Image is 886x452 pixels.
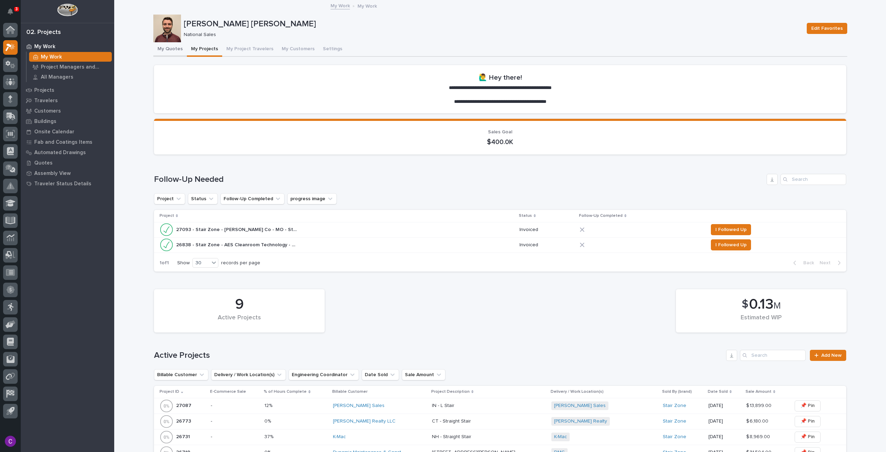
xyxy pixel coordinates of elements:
a: Onsite Calendar [21,126,114,137]
button: I Followed Up [711,239,751,250]
p: Date Sold [708,388,728,396]
p: Fab and Coatings Items [34,139,92,145]
p: $ 6,180.00 [746,417,770,424]
div: 30 [193,259,209,267]
p: All Managers [41,74,73,80]
a: Stair Zone [663,434,686,440]
p: National Sales [184,32,798,38]
p: Onsite Calendar [34,129,74,135]
tr: 2677326773 -0%0% [PERSON_NAME] Realty LLC CT - Straight StairCT - Straight Stair [PERSON_NAME] Re... [154,414,846,429]
p: NH - Straight Stair [432,433,473,440]
tr: 26838 - Stair Zone - AES Cleanroom Technology - GA - Straight Stair26838 - Stair Zone - AES Clean... [154,237,846,252]
a: My Work [27,52,114,62]
p: 1 of 1 [154,255,174,272]
span: 📌 Pin [801,417,815,425]
h1: Follow-Up Needed [154,175,764,185]
a: Travelers [21,95,114,106]
button: Follow-Up Completed [220,193,284,204]
button: Date Sold [362,369,399,380]
a: Assembly View [21,168,114,178]
p: Project [160,212,174,220]
tr: 27093 - Stair Zone - [PERSON_NAME] Co - MO - Straight Stair II27093 - Stair Zone - [PERSON_NAME] ... [154,222,846,237]
p: Sold By (brand) [662,388,692,396]
button: users-avatar [3,434,18,449]
p: 12% [264,401,274,409]
h2: 🙋‍♂️ Hey there! [479,73,522,82]
div: 02. Projects [26,29,61,36]
img: Workspace Logo [57,3,78,16]
a: All Managers [27,72,114,82]
p: records per page [221,260,260,266]
p: $400.0K [162,138,838,146]
p: Delivery / Work Location(s) [551,388,604,396]
button: Sale Amount [402,369,445,380]
a: [PERSON_NAME] Realty LLC [333,418,396,424]
span: Next [820,260,835,266]
a: Projects [21,85,114,95]
p: Project Description [431,388,470,396]
h1: Active Projects [154,351,723,361]
div: 9 [166,296,313,313]
a: Stair Zone [663,418,686,424]
button: Back [788,260,817,266]
p: Automated Drawings [34,150,86,156]
div: Active Projects [166,314,313,329]
a: [PERSON_NAME] Realty [554,418,607,424]
p: My Work [358,2,377,9]
button: 📌 Pin [795,400,821,411]
div: Search [740,350,806,361]
input: Search [780,174,846,185]
p: $ 13,899.00 [746,401,773,409]
p: 37% [264,433,275,440]
span: Back [799,260,814,266]
button: Delivery / Work Location(s) [211,369,286,380]
p: Show [177,260,190,266]
p: IN - L Stair [432,401,456,409]
p: Invoiced [519,242,574,248]
p: My Work [41,54,62,60]
button: Billable Customer [154,369,208,380]
span: 📌 Pin [801,401,815,410]
p: 27093 - Stair Zone - Carl A Nelson Co - MO - Straight Stair II [176,225,299,233]
p: Projects [34,87,54,94]
p: [DATE] [708,403,741,409]
p: Follow-Up Completed [579,212,623,220]
p: % of Hours Complete [264,388,307,396]
p: [DATE] [708,434,741,440]
p: Project Managers and Engineers [41,64,109,70]
span: 0.13 [749,297,774,312]
button: Engineering Coordinator [289,369,359,380]
p: E-Commerce Sale [210,388,246,396]
p: Invoiced [519,227,574,233]
span: I Followed Up [715,225,747,234]
a: Project Managers and Engineers [27,62,114,72]
a: K-Mac [554,434,567,440]
button: 📌 Pin [795,416,821,427]
button: progress image [287,193,337,204]
a: Customers [21,106,114,116]
p: 26773 [176,417,192,424]
button: My Quotes [153,42,187,57]
button: I Followed Up [711,224,751,235]
div: Notifications3 [9,8,18,19]
button: My Customers [278,42,319,57]
a: Stair Zone [663,403,686,409]
p: Quotes [34,160,53,166]
p: - [211,403,259,409]
button: Status [188,193,218,204]
p: 26731 [176,433,191,440]
p: $ 8,969.00 [746,433,771,440]
a: My Work [21,41,114,52]
p: Sale Amount [745,388,771,396]
a: Quotes [21,158,114,168]
p: Project ID [160,388,179,396]
p: 3 [15,7,18,11]
a: [PERSON_NAME] Sales [333,403,385,409]
span: $ [742,298,748,311]
button: Next [817,260,846,266]
p: 0% [264,417,272,424]
tr: 2673126731 -37%37% K-Mac NH - Straight StairNH - Straight Stair K-Mac Stair Zone [DATE]$ 8,969.00... [154,429,846,445]
p: Buildings [34,118,56,125]
p: My Work [34,44,55,50]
